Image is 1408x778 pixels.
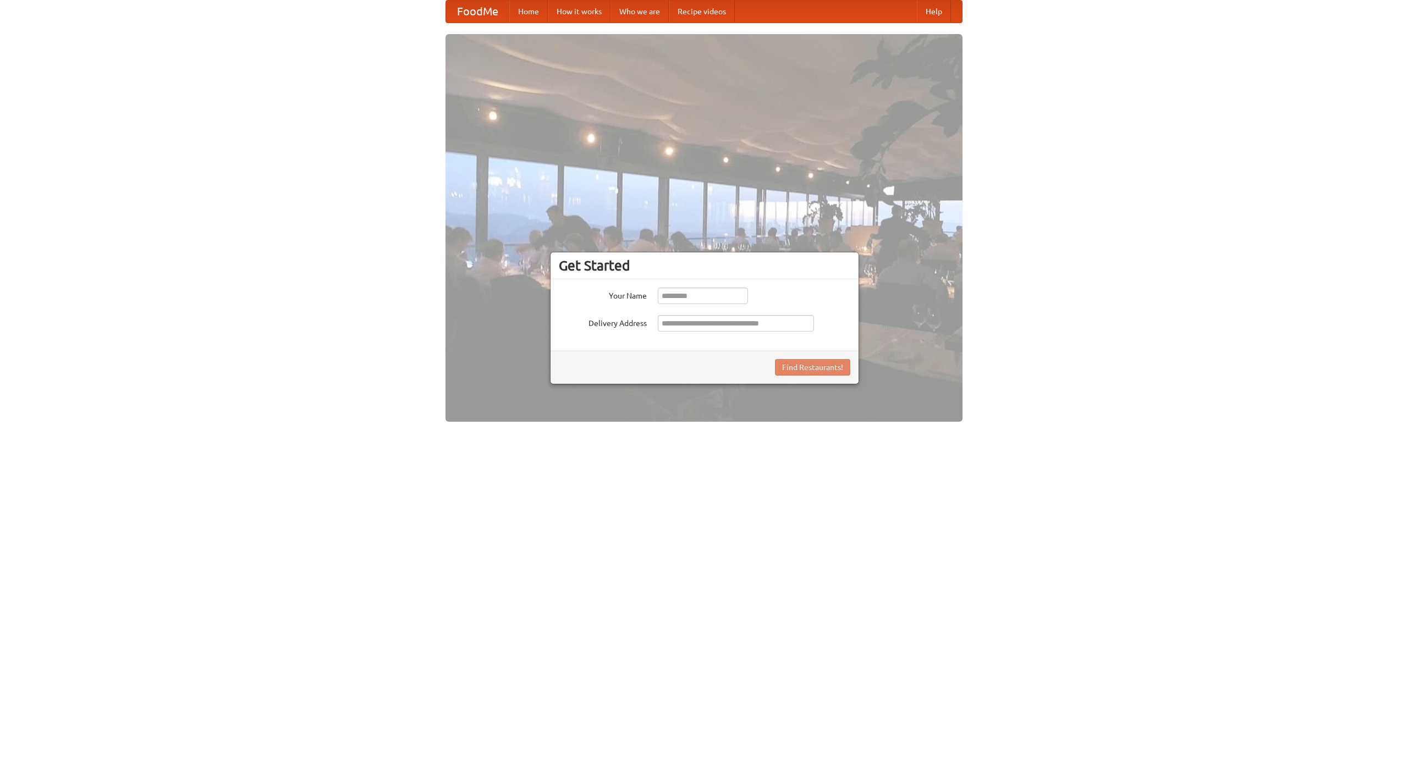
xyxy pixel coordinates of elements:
button: Find Restaurants! [775,359,850,376]
label: Delivery Address [559,315,647,329]
a: Recipe videos [669,1,735,23]
a: Home [509,1,548,23]
label: Your Name [559,288,647,301]
a: Help [917,1,951,23]
a: How it works [548,1,610,23]
h3: Get Started [559,257,850,274]
a: Who we are [610,1,669,23]
a: FoodMe [446,1,509,23]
